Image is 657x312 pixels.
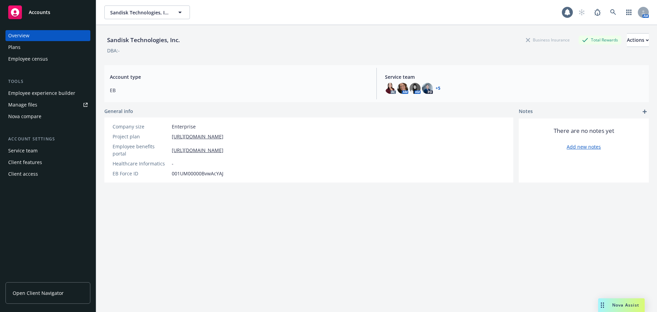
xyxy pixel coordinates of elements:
span: Service team [385,73,643,80]
div: Sandisk Technologies, Inc. [104,36,183,45]
a: Client access [5,169,90,179]
div: Service team [8,145,38,156]
div: Plans [8,42,21,53]
div: Employee experience builder [8,88,75,99]
span: Notes [519,108,533,116]
a: [URL][DOMAIN_NAME] [172,133,223,140]
img: photo [422,83,433,94]
a: add [641,108,649,116]
a: Accounts [5,3,90,22]
a: Switch app [622,5,636,19]
div: Total Rewards [579,36,621,44]
a: Employee experience builder [5,88,90,99]
div: Employee benefits portal [113,143,169,157]
div: Manage files [8,99,37,110]
span: General info [104,108,133,115]
div: Overview [8,30,29,41]
a: Service team [5,145,90,156]
div: Tools [5,78,90,85]
div: Nova compare [8,111,41,122]
span: Nova Assist [612,302,639,308]
img: photo [410,83,421,94]
a: Plans [5,42,90,53]
span: 001UM00000BvwAcYAJ [172,170,223,177]
a: Overview [5,30,90,41]
div: Company size [113,123,169,130]
div: Client features [8,157,42,168]
span: Sandisk Technologies, Inc. [110,9,169,16]
button: Actions [627,33,649,47]
div: Project plan [113,133,169,140]
a: Add new notes [567,143,601,150]
span: EB [110,87,368,94]
a: Client features [5,157,90,168]
div: DBA: - [107,47,120,54]
img: photo [385,83,396,94]
span: Enterprise [172,123,196,130]
div: EB Force ID [113,170,169,177]
div: Drag to move [598,298,607,312]
img: photo [397,83,408,94]
span: - [172,160,173,167]
a: +5 [436,86,440,90]
a: Report a Bug [591,5,604,19]
span: There are no notes yet [554,127,614,135]
button: Sandisk Technologies, Inc. [104,5,190,19]
div: Business Insurance [523,36,573,44]
span: Open Client Navigator [13,289,64,297]
div: Account settings [5,136,90,142]
a: Nova compare [5,111,90,122]
span: Accounts [29,10,50,15]
a: Start snowing [575,5,589,19]
div: Actions [627,34,649,47]
div: Healthcare Informatics [113,160,169,167]
a: Manage files [5,99,90,110]
span: Account type [110,73,368,80]
button: Nova Assist [598,298,645,312]
a: Search [606,5,620,19]
div: Employee census [8,53,48,64]
a: [URL][DOMAIN_NAME] [172,147,223,154]
a: Employee census [5,53,90,64]
div: Client access [8,169,38,179]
